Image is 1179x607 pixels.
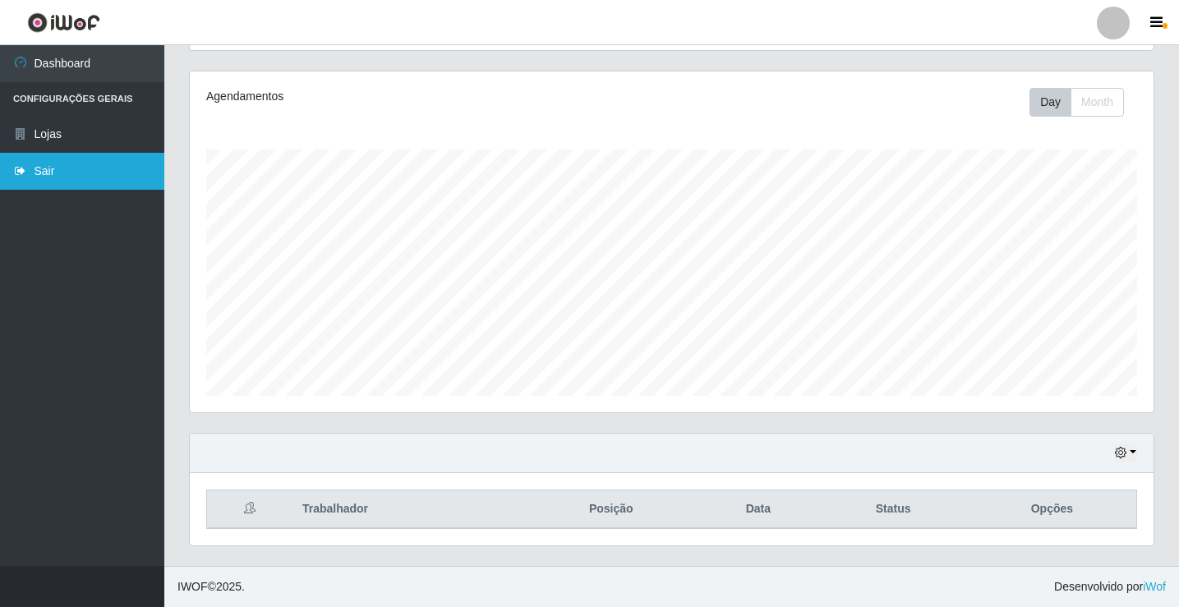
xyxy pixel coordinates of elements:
span: IWOF [177,580,208,593]
a: iWof [1143,580,1166,593]
span: © 2025 . [177,578,245,596]
th: Data [698,490,818,529]
th: Opções [968,490,1137,529]
img: CoreUI Logo [27,12,100,33]
div: Toolbar with button groups [1029,88,1137,117]
th: Status [819,490,968,529]
th: Trabalhador [292,490,524,529]
button: Month [1071,88,1124,117]
span: Desenvolvido por [1054,578,1166,596]
div: Agendamentos [206,88,580,105]
th: Posição [524,490,698,529]
div: First group [1029,88,1124,117]
button: Day [1029,88,1071,117]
